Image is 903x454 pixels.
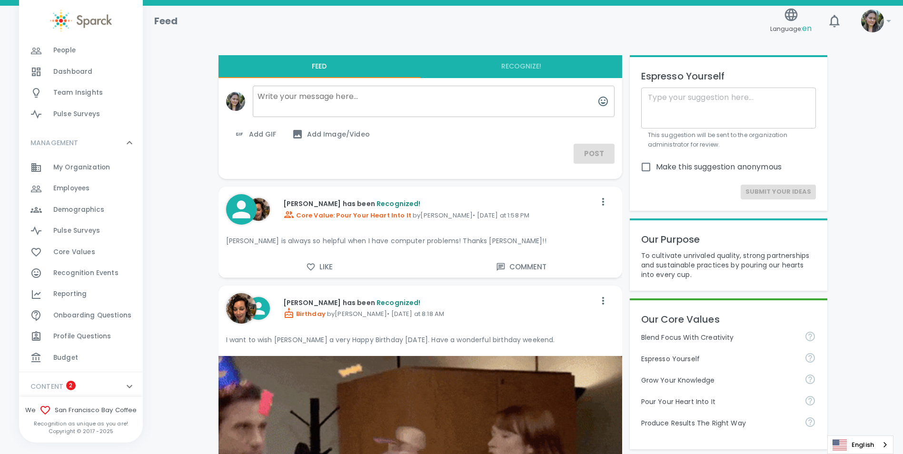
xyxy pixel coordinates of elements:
[19,405,143,416] span: We San Francisco Bay Coffee
[283,211,411,220] span: Core Value: Pour Your Heart Into It
[19,199,143,220] a: Demographics
[19,263,143,284] a: Recognition Events
[53,184,89,193] span: Employees
[53,353,78,363] span: Budget
[53,88,103,98] span: Team Insights
[283,199,595,208] p: [PERSON_NAME] has been
[19,427,143,435] p: Copyright © 2017 - 2025
[154,13,178,29] h1: Feed
[53,226,100,236] span: Pulse Surveys
[19,10,143,32] a: Sparck logo
[641,232,816,247] p: Our Purpose
[648,130,810,149] p: This suggestion will be sent to the organization administrator for review.
[19,128,143,157] div: MANAGEMENT
[226,92,245,111] img: Picture of Mackenzie
[19,157,143,178] a: My Organization
[53,332,111,341] span: Profile Questions
[641,312,816,327] p: Our Core Values
[19,220,143,241] a: Pulse Surveys
[283,307,595,319] p: by [PERSON_NAME] • [DATE] at 8:18 AM
[19,372,143,401] div: CONTENT2
[19,40,143,61] a: People
[226,236,615,246] p: [PERSON_NAME] is always so helpful when I have computer problems! Thanks [PERSON_NAME]!!
[218,257,420,277] button: Like
[53,46,76,55] span: People
[828,436,893,454] a: English
[53,247,95,257] span: Core Values
[377,298,421,307] span: Recognized!
[19,157,143,372] div: MANAGEMENT
[283,309,326,318] span: Birthday
[66,381,76,390] span: 2
[53,109,100,119] span: Pulse Surveys
[226,335,615,345] p: I want to wish [PERSON_NAME] a very Happy Birthday [DATE]. Have a wonderful birthday weekend.
[226,293,257,324] img: Picture of Nicole Perry
[804,416,816,428] svg: Find success working together and doing the right thing
[641,69,816,84] p: Espresso Yourself
[283,209,595,220] p: by [PERSON_NAME] • [DATE] at 1:58 PM
[292,128,370,140] span: Add Image/Video
[377,199,421,208] span: Recognized!
[804,352,816,364] svg: Share your voice and your ideas
[218,55,420,78] button: Feed
[30,382,63,391] p: CONTENT
[827,435,893,454] div: Language
[641,333,797,342] p: Blend Focus With Creativity
[804,395,816,406] svg: Come to work to make a difference in your own way
[19,284,143,305] a: Reporting
[641,397,797,406] p: Pour Your Heart Into It
[247,198,270,221] img: Picture of Nicole Perry
[641,375,797,385] p: Grow Your Knowledge
[234,128,277,140] span: Add GIF
[804,331,816,342] svg: Achieve goals today and innovate for tomorrow
[19,104,143,125] a: Pulse Surveys
[19,82,143,103] a: Team Insights
[420,257,622,277] button: Comment
[283,298,595,307] p: [PERSON_NAME] has been
[861,10,884,32] img: Picture of Mackenzie
[656,161,782,173] span: Make this suggestion anonymous
[420,55,622,78] button: Recognize!
[19,347,143,368] a: Budget
[53,289,87,299] span: Reporting
[53,311,131,320] span: Onboarding Questions
[641,251,816,279] p: To cultivate unrivaled quality, strong partnerships and sustainable practices by pouring our hear...
[19,420,143,427] p: Recognition as unique as you are!
[19,178,143,199] a: Employees
[804,374,816,385] svg: Follow your curiosity and learn together
[53,67,92,77] span: Dashboard
[30,138,79,148] p: MANAGEMENT
[53,163,110,172] span: My Organization
[19,61,143,82] a: Dashboard
[218,55,622,78] div: interaction tabs
[827,435,893,454] aside: Language selected: English
[641,418,797,428] p: Produce Results The Right Way
[53,205,104,215] span: Demographics
[766,4,815,38] button: Language:en
[19,242,143,263] a: Core Values
[641,354,797,364] p: Espresso Yourself
[19,326,143,347] a: Profile Questions
[770,22,812,35] span: Language:
[19,305,143,326] a: Onboarding Questions
[53,268,119,278] span: Recognition Events
[802,23,812,34] span: en
[50,10,112,32] img: Sparck logo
